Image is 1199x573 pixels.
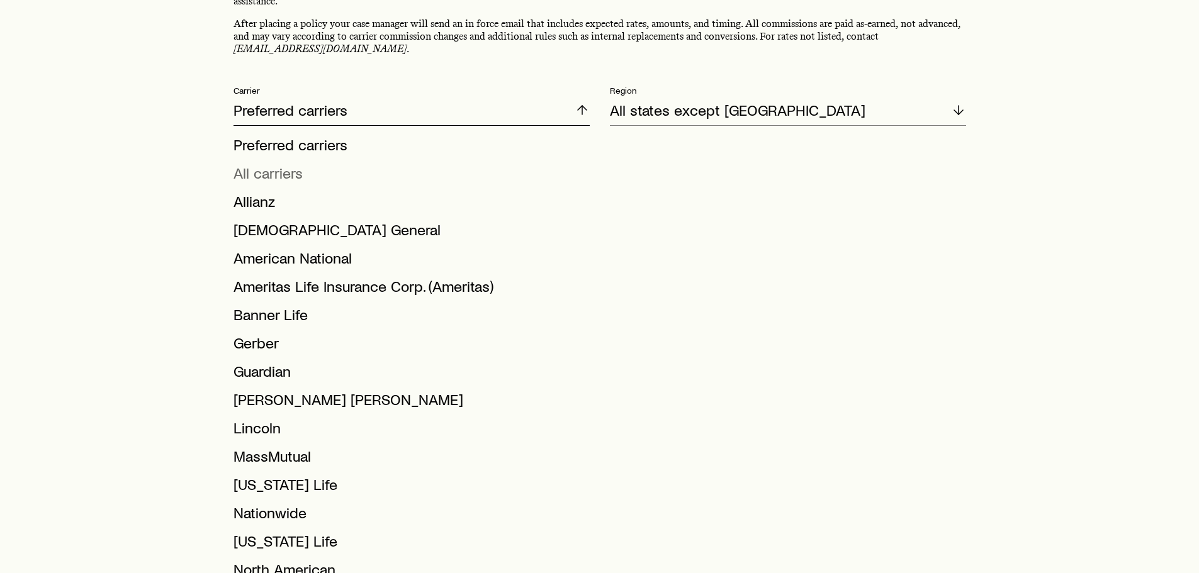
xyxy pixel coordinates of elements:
[234,86,590,96] p: Carrier
[234,475,337,493] span: [US_STATE] Life
[234,18,966,55] p: After placing a policy your case manager will send an in force email that includes expected rates...
[234,329,582,357] li: Gerber
[234,244,582,272] li: American National
[234,101,347,119] p: Preferred carriers
[234,386,582,414] li: John Hancock
[610,101,865,119] p: All states except [GEOGRAPHIC_DATA]
[234,248,352,267] span: American National
[234,418,281,437] span: Lincoln
[234,503,307,521] span: Nationwide
[234,333,279,352] span: Gerber
[234,43,407,55] a: [EMAIL_ADDRESS][DOMAIN_NAME]
[234,362,291,380] span: Guardian
[234,447,311,465] span: MassMutual
[234,135,347,153] span: Preferred carriers
[234,305,308,323] span: Banner Life
[234,357,582,386] li: Guardian
[234,220,441,238] span: [DEMOGRAPHIC_DATA] General
[234,164,303,182] span: All carriers
[234,414,582,442] li: Lincoln
[234,442,582,470] li: MassMutual
[234,390,463,408] span: [PERSON_NAME] [PERSON_NAME]
[234,187,582,216] li: Allianz
[234,499,582,527] li: Nationwide
[234,192,275,210] span: Allianz
[234,301,582,329] li: Banner Life
[234,216,582,244] li: American General
[234,531,337,550] span: [US_STATE] Life
[234,272,582,301] li: Ameritas Life Insurance Corp. (Ameritas)
[234,159,582,187] li: All carriers
[610,86,966,96] p: Region
[234,131,582,159] li: Preferred carriers
[234,470,582,499] li: Minnesota Life
[234,277,493,295] span: Ameritas Life Insurance Corp. (Ameritas)
[234,527,582,555] li: New York Life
